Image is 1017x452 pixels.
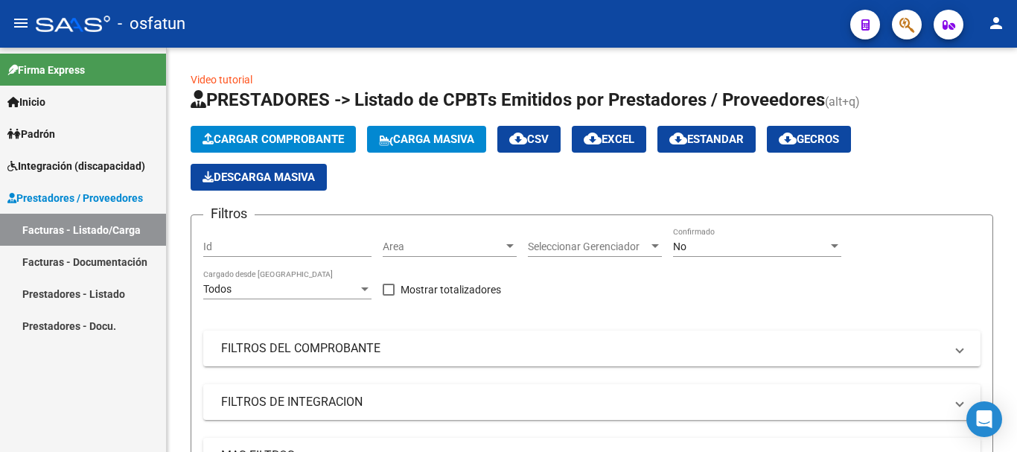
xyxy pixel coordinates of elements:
button: Gecros [767,126,851,153]
span: Prestadores / Proveedores [7,190,143,206]
button: Estandar [657,126,756,153]
span: Todos [203,283,232,295]
span: Area [383,241,503,253]
span: Carga Masiva [379,133,474,146]
button: Cargar Comprobante [191,126,356,153]
h3: Filtros [203,203,255,224]
span: Padrón [7,126,55,142]
span: Descarga Masiva [203,171,315,184]
button: Descarga Masiva [191,164,327,191]
mat-panel-title: FILTROS DE INTEGRACION [221,394,945,410]
a: Video tutorial [191,74,252,86]
button: EXCEL [572,126,646,153]
span: (alt+q) [825,95,860,109]
mat-icon: cloud_download [779,130,797,147]
div: Open Intercom Messenger [966,401,1002,437]
span: Inicio [7,94,45,110]
mat-icon: cloud_download [584,130,602,147]
button: Carga Masiva [367,126,486,153]
span: No [673,241,686,252]
span: Firma Express [7,62,85,78]
app-download-masive: Descarga masiva de comprobantes (adjuntos) [191,164,327,191]
mat-icon: menu [12,14,30,32]
span: Cargar Comprobante [203,133,344,146]
span: CSV [509,133,549,146]
mat-expansion-panel-header: FILTROS DEL COMPROBANTE [203,331,981,366]
mat-icon: cloud_download [509,130,527,147]
mat-panel-title: FILTROS DEL COMPROBANTE [221,340,945,357]
span: Seleccionar Gerenciador [528,241,648,253]
span: Gecros [779,133,839,146]
mat-icon: person [987,14,1005,32]
mat-expansion-panel-header: FILTROS DE INTEGRACION [203,384,981,420]
span: PRESTADORES -> Listado de CPBTs Emitidos por Prestadores / Proveedores [191,89,825,110]
span: Mostrar totalizadores [401,281,501,299]
button: CSV [497,126,561,153]
span: EXCEL [584,133,634,146]
mat-icon: cloud_download [669,130,687,147]
span: Integración (discapacidad) [7,158,145,174]
span: Estandar [669,133,744,146]
span: - osfatun [118,7,185,40]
